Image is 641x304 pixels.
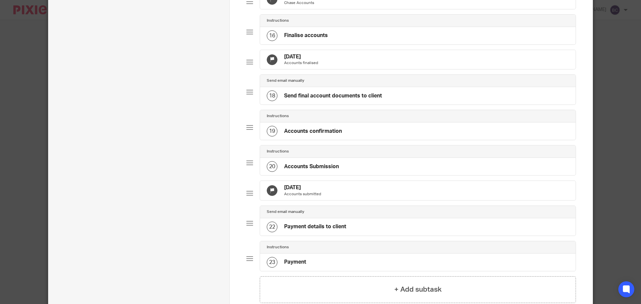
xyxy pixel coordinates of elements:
[284,163,339,170] h4: Accounts Submission
[267,209,304,215] h4: Send email manually
[267,126,277,136] div: 19
[267,245,289,250] h4: Instructions
[284,53,318,60] h4: [DATE]
[284,32,328,39] h4: Finalise accounts
[284,0,314,6] p: Chase Accounts
[267,90,277,101] div: 18
[394,284,442,295] h4: + Add subtask
[284,223,346,230] h4: Payment details to client
[284,92,382,99] h4: Send final account documents to client
[267,149,289,154] h4: Instructions
[284,184,321,191] h4: [DATE]
[267,30,277,41] div: 16
[267,222,277,232] div: 22
[267,257,277,268] div: 23
[267,78,304,83] h4: Send email manually
[267,18,289,23] h4: Instructions
[267,113,289,119] h4: Instructions
[284,259,306,266] h4: Payment
[284,60,318,66] p: Accounts finalised
[267,161,277,172] div: 20
[284,128,342,135] h4: Accounts confirmation
[284,192,321,197] p: Accounts submitted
